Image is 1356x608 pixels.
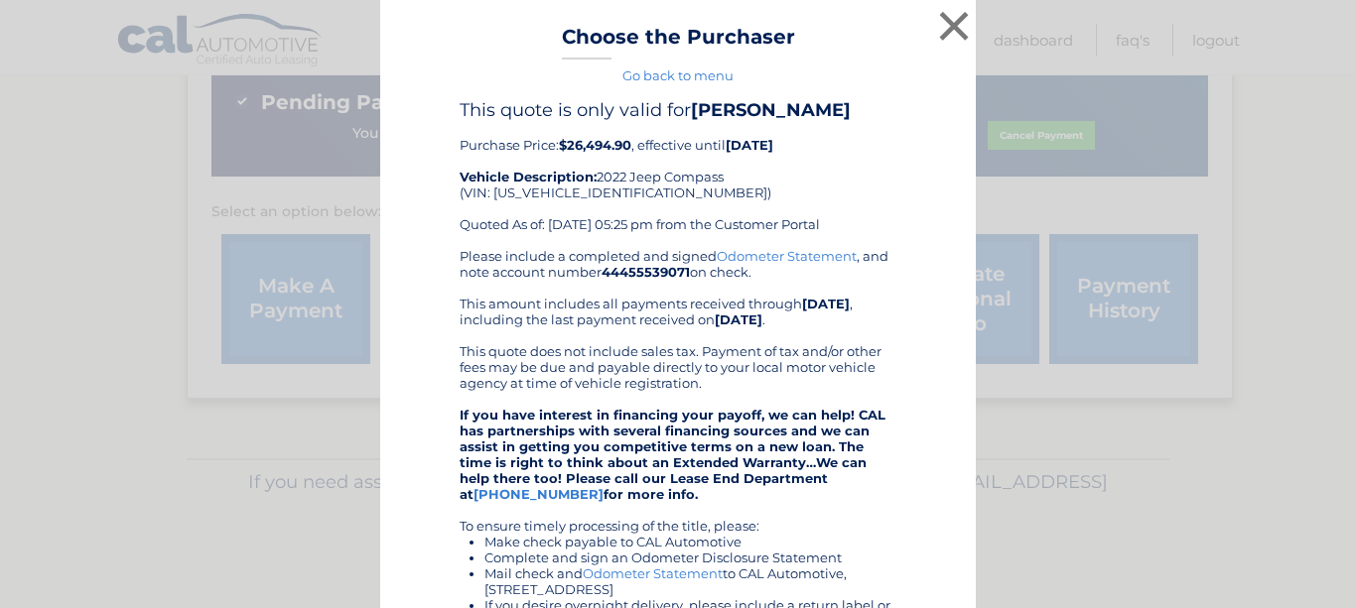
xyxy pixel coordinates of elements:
[622,67,734,83] a: Go back to menu
[460,407,885,502] strong: If you have interest in financing your payoff, we can help! CAL has partnerships with several fin...
[474,486,604,502] a: [PHONE_NUMBER]
[484,534,896,549] li: Make check payable to CAL Automotive
[691,99,851,121] b: [PERSON_NAME]
[715,311,762,327] b: [DATE]
[602,264,690,280] b: 44455539071
[802,296,850,311] b: [DATE]
[717,248,857,264] a: Odometer Statement
[460,99,896,248] div: Purchase Price: , effective until 2022 Jeep Compass (VIN: [US_VEHICLE_IDENTIFICATION_NUMBER]) Quo...
[484,549,896,565] li: Complete and sign an Odometer Disclosure Statement
[460,169,597,184] strong: Vehicle Description:
[934,6,974,46] button: ×
[726,137,773,153] b: [DATE]
[484,565,896,597] li: Mail check and to CAL Automotive, [STREET_ADDRESS]
[460,99,896,121] h4: This quote is only valid for
[583,565,723,581] a: Odometer Statement
[559,137,631,153] b: $26,494.90
[562,25,795,60] h3: Choose the Purchaser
